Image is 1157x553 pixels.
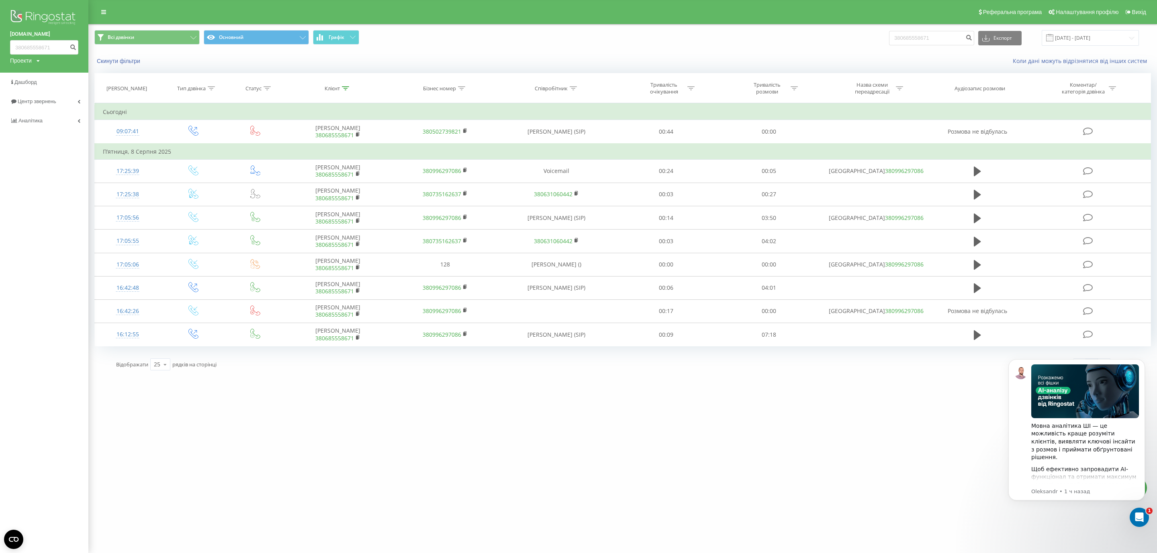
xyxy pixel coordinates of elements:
[821,299,928,323] td: [GEOGRAPHIC_DATA]
[325,85,340,92] div: Клієнт
[103,257,153,272] div: 17:05:06
[103,187,153,202] div: 17:25:38
[14,270,40,276] span: Главная
[245,85,262,92] div: Статус
[10,8,78,28] img: Ringostat logo
[16,15,70,28] img: logo
[499,159,614,183] td: Voicemail
[614,230,718,253] td: 00:03
[10,30,78,38] a: [DOMAIN_NAME]
[16,200,135,209] div: AI. Общая информация и стоимость
[94,57,144,65] button: Скинути фільтри
[10,40,78,55] input: Пошук за номером
[315,194,354,202] a: 380685558671
[718,230,821,253] td: 04:02
[499,120,614,144] td: [PERSON_NAME] (SIP)
[1060,81,1107,95] div: Коментар/категорія дзвінка
[955,85,1005,92] div: Аудіозапис розмови
[983,9,1042,15] span: Реферальна програма
[16,159,73,167] span: Поиск по статьям
[329,35,344,40] span: Графік
[284,323,392,346] td: [PERSON_NAME]
[18,98,56,104] span: Центр звернень
[642,81,685,95] div: Тривалість очікування
[103,163,153,179] div: 17:25:39
[423,85,456,92] div: Бізнес номер
[1056,9,1118,15] span: Налаштування профілю
[108,34,134,41] span: Всі дзвінки
[16,71,145,98] p: Чем мы можем помочь?
[86,13,102,29] img: Profile image for Yuliia
[718,183,821,206] td: 00:27
[103,327,153,342] div: 16:12:55
[75,270,86,276] span: Чат
[284,159,392,183] td: [PERSON_NAME]
[885,260,924,268] a: 380996297086
[107,250,161,283] button: Помощь
[614,183,718,206] td: 00:03
[392,253,499,276] td: 128
[16,177,135,194] div: API Ringostat. API-запрос соединения 2х номеров
[315,171,354,178] a: 380685558671
[534,190,572,198] a: 380631060442
[535,85,568,92] div: Співробітник
[718,120,821,144] td: 00:00
[889,31,974,45] input: Пошук за номером
[117,13,133,29] img: Profile image for Ringostat
[16,230,135,238] div: Описание Ringostat Smart Phone
[423,284,461,291] a: 380996297086
[284,299,392,323] td: [PERSON_NAME]
[106,85,147,92] div: [PERSON_NAME]
[718,253,821,276] td: 00:00
[614,323,718,346] td: 00:09
[315,334,354,342] a: 380685558671
[18,118,43,124] span: Аналiтика
[423,190,461,198] a: 380735162637
[12,227,149,242] div: Описание Ringostat Smart Phone
[718,276,821,299] td: 04:01
[94,30,200,45] button: Всі дзвінки
[101,13,117,29] img: Profile image for Vladyslav
[614,120,718,144] td: 00:44
[315,218,354,225] a: 380685558671
[284,206,392,230] td: [PERSON_NAME]
[103,303,153,319] div: 16:42:26
[978,31,1022,45] button: Експорт
[284,276,392,299] td: [PERSON_NAME]
[718,299,821,323] td: 00:00
[746,81,789,95] div: Тривалість розмови
[12,197,149,212] div: AI. Общая информация и стоимость
[95,104,1151,120] td: Сьогодні
[315,264,354,272] a: 380685558671
[313,30,359,45] button: Графік
[172,361,217,368] span: рядків на сторінці
[12,174,149,197] div: API Ringostat. API-запрос соединения 2х номеров
[614,159,718,183] td: 00:24
[499,253,614,276] td: [PERSON_NAME] ()
[423,331,461,338] a: 380996297086
[885,167,924,175] a: 380996297086
[4,530,23,549] button: Open CMP widget
[499,323,614,346] td: [PERSON_NAME] (SIP)
[16,215,135,224] div: Интеграция с KeyCRM
[12,212,149,227] div: Интеграция с KeyCRM
[315,131,354,139] a: 380685558671
[821,206,928,230] td: [GEOGRAPHIC_DATA]
[423,237,461,245] a: 380735162637
[315,311,354,318] a: 380685558671
[122,270,146,276] span: Помощь
[12,155,149,171] button: Поиск по статьям
[1130,508,1149,527] iframe: Intercom live chat
[103,280,153,296] div: 16:42:48
[103,210,153,226] div: 17:05:56
[284,120,392,144] td: [PERSON_NAME]
[154,360,160,368] div: 25
[885,214,924,222] a: 380996297086
[423,307,461,315] a: 380996297086
[614,206,718,230] td: 00:14
[423,214,461,222] a: 380996297086
[116,361,148,368] span: Відображати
